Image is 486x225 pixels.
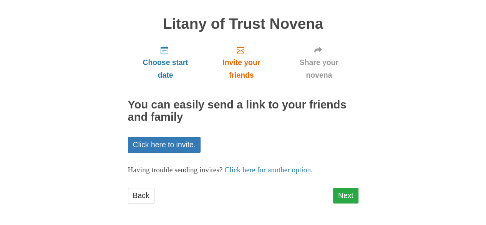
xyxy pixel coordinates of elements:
a: Share your novena [280,40,358,85]
a: Next [333,188,358,203]
a: Back [128,188,154,203]
h1: Litany of Trust Novena [128,16,358,32]
span: Invite your friends [211,56,272,82]
span: Share your novena [287,56,351,82]
span: Choose start date [136,56,196,82]
a: Choose start date [128,40,203,85]
a: Click here to invite. [128,137,201,153]
a: Click here for another option. [224,166,313,174]
h2: You can easily send a link to your friends and family [128,99,358,123]
a: Invite your friends [203,40,279,85]
span: Having trouble sending invites? [128,166,223,174]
